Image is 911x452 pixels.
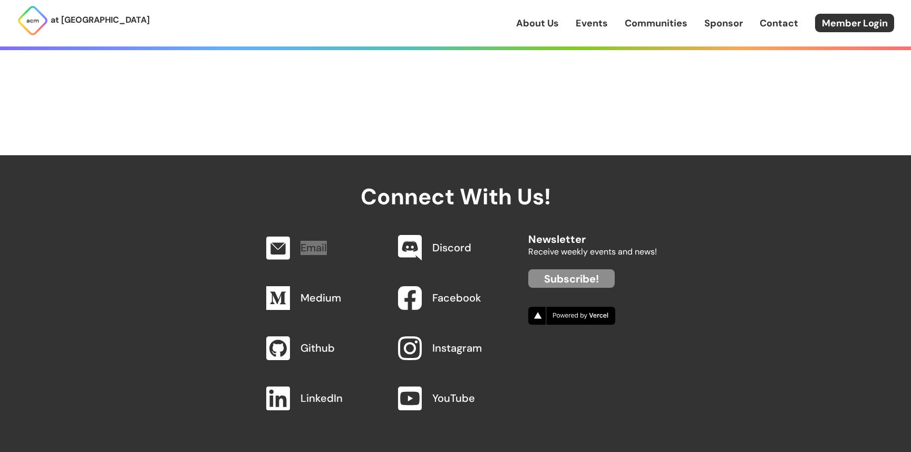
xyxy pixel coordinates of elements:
[398,235,422,261] img: Discord
[266,237,290,260] img: Email
[398,387,422,410] img: YouTube
[266,286,290,310] img: Medium
[528,307,615,325] img: Vercel
[760,16,798,30] a: Contact
[266,387,290,410] img: LinkedIn
[432,241,471,255] a: Discord
[301,291,341,305] a: Medium
[254,155,657,209] h2: Connect With Us!
[815,14,894,32] a: Member Login
[528,223,657,245] h2: Newsletter
[51,13,150,27] p: at [GEOGRAPHIC_DATA]
[17,5,150,36] a: at [GEOGRAPHIC_DATA]
[432,341,482,355] a: Instagram
[432,391,475,405] a: YouTube
[528,269,615,288] a: Subscribe!
[301,241,327,255] a: Email
[17,5,49,36] img: ACM Logo
[432,291,481,305] a: Facebook
[516,16,559,30] a: About Us
[528,245,657,259] p: Receive weekly events and news!
[625,16,687,30] a: Communities
[576,16,608,30] a: Events
[301,341,335,355] a: Github
[398,336,422,360] img: Instagram
[398,286,422,310] img: Facebook
[704,16,743,30] a: Sponsor
[266,336,290,360] img: Github
[301,391,343,405] a: LinkedIn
